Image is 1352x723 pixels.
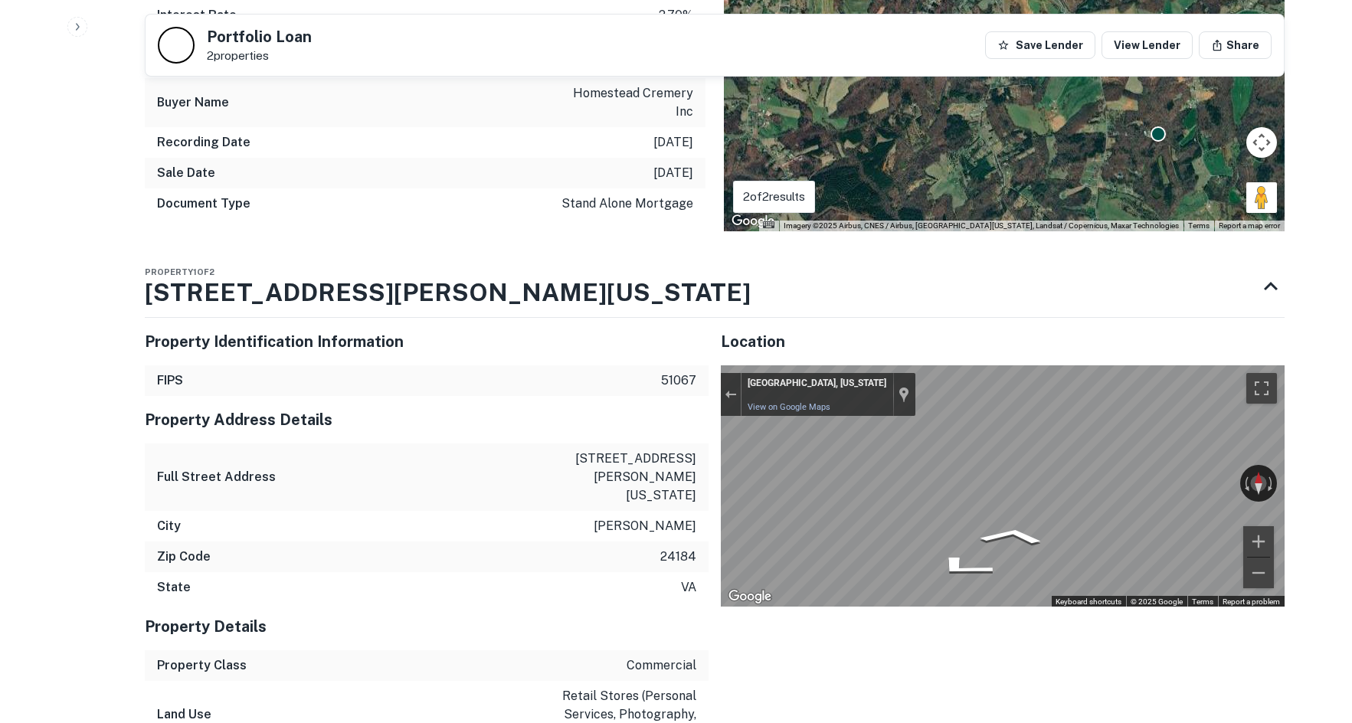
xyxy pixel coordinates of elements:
p: [STREET_ADDRESS][PERSON_NAME][US_STATE] [558,450,696,505]
h6: Interest Rate [157,6,237,25]
p: [PERSON_NAME] [594,517,696,535]
div: Street View [721,365,1285,607]
p: va [681,578,696,597]
div: Map [721,365,1285,607]
h5: Location [721,330,1285,353]
span: Property 1 of 2 [145,267,214,276]
h6: Document Type [157,195,250,213]
h6: FIPS [157,371,183,390]
img: Google [725,587,775,607]
a: Report a map error [1219,221,1280,230]
button: Toggle fullscreen view [1246,373,1277,404]
a: Terms [1188,221,1210,230]
h6: Sale Date [157,164,215,182]
p: 24184 [660,548,696,566]
h6: Full Street Address [157,468,276,486]
path: Go Southwest, Booker T Washington Hwy [905,549,1020,585]
div: [GEOGRAPHIC_DATA], [US_STATE] [748,378,886,390]
button: Zoom in [1243,526,1274,557]
h6: Recording Date [157,133,250,152]
button: Drag Pegman onto the map to open Street View [1246,182,1277,213]
div: Property1of2[STREET_ADDRESS][PERSON_NAME][US_STATE] [145,256,1285,317]
button: Map camera controls [1246,127,1277,158]
img: Google [728,211,778,231]
button: Share [1199,31,1272,59]
button: Rotate counterclockwise [1240,465,1251,502]
h6: City [157,517,181,535]
p: [DATE] [653,164,693,182]
p: homestead cremery inc [555,84,693,121]
a: Show location on map [899,386,909,403]
a: View Lender [1102,31,1193,59]
p: commercial [627,656,696,675]
p: [DATE] [653,133,693,152]
p: 51067 [661,371,696,390]
a: Open this area in Google Maps (opens a new window) [728,211,778,231]
a: Open this area in Google Maps (opens a new window) [725,587,775,607]
button: Reset the view [1251,465,1266,502]
h6: State [157,578,191,597]
p: 2 properties [207,49,312,63]
button: Keyboard shortcuts [1056,597,1121,607]
path: Go North [961,522,1062,548]
button: Keyboard shortcuts [763,221,774,228]
button: Save Lender [985,31,1095,59]
h5: Portfolio Loan [207,29,312,44]
h5: Property Details [145,615,709,638]
button: Zoom out [1243,558,1274,588]
h3: [STREET_ADDRESS][PERSON_NAME][US_STATE] [145,274,751,311]
span: Imagery ©2025 Airbus, CNES / Airbus, [GEOGRAPHIC_DATA][US_STATE], Landsat / Copernicus, Maxar Tec... [784,221,1179,230]
h6: Property Class [157,656,247,675]
h6: Zip Code [157,548,211,566]
a: View on Google Maps [748,402,830,412]
p: 2.70% [659,6,693,25]
p: 2 of 2 results [743,188,805,206]
span: © 2025 Google [1131,597,1183,606]
h5: Property Address Details [145,408,709,431]
button: Rotate clockwise [1266,465,1277,502]
h6: Buyer Name [157,93,229,112]
button: Exit the Street View [721,384,741,404]
p: stand alone mortgage [561,195,693,213]
a: Report a problem [1223,597,1280,606]
h5: Property Identification Information [145,330,709,353]
a: Terms [1192,597,1213,606]
iframe: Chat Widget [1275,600,1352,674]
